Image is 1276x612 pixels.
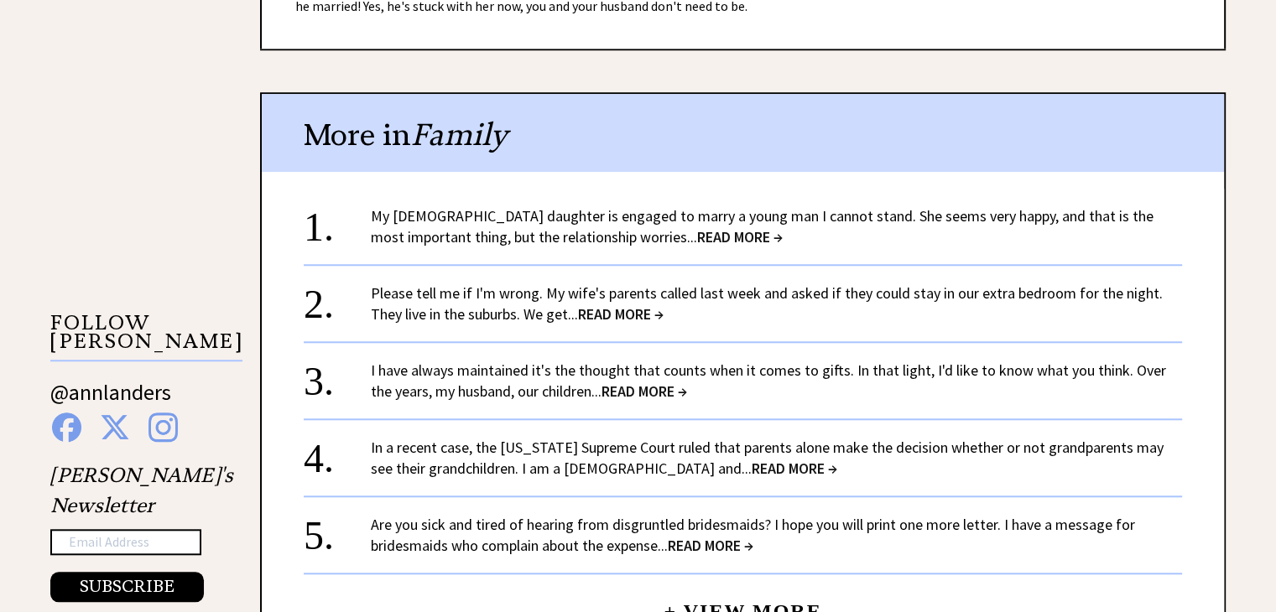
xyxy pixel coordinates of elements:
div: 5. [304,514,371,545]
a: Are you sick and tired of hearing from disgruntled bridesmaids? I hope you will print one more le... [371,515,1135,555]
div: [PERSON_NAME]'s Newsletter [50,460,233,603]
a: In a recent case, the [US_STATE] Supreme Court ruled that parents alone make the decision whether... [371,438,1164,478]
div: 1. [304,205,371,236]
a: My [DEMOGRAPHIC_DATA] daughter is engaged to marry a young man I cannot stand. She seems very hap... [371,206,1154,246]
button: SUBSCRIBE [50,572,204,602]
div: 4. [304,437,371,468]
a: @annlanders [50,378,171,423]
img: x%20blue.png [100,412,130,442]
div: 2. [304,283,371,314]
p: FOLLOW [PERSON_NAME] [50,314,242,361]
span: Family [411,116,508,153]
div: 3. [304,360,371,391]
a: I have always maintained it's the thought that counts when it comes to gifts. In that light, I'd ... [371,360,1166,401]
img: instagram%20blue.png [148,412,178,442]
span: READ MORE → [578,304,664,324]
span: READ MORE → [668,536,753,555]
input: Email Address [50,529,201,556]
a: Please tell me if I'm wrong. My wife's parents called last week and asked if they could stay in o... [371,283,1163,324]
span: READ MORE → [752,459,837,478]
span: READ MORE → [602,381,687,401]
div: More in [262,94,1224,172]
img: facebook%20blue.png [52,412,81,442]
span: READ MORE → [697,227,783,246]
